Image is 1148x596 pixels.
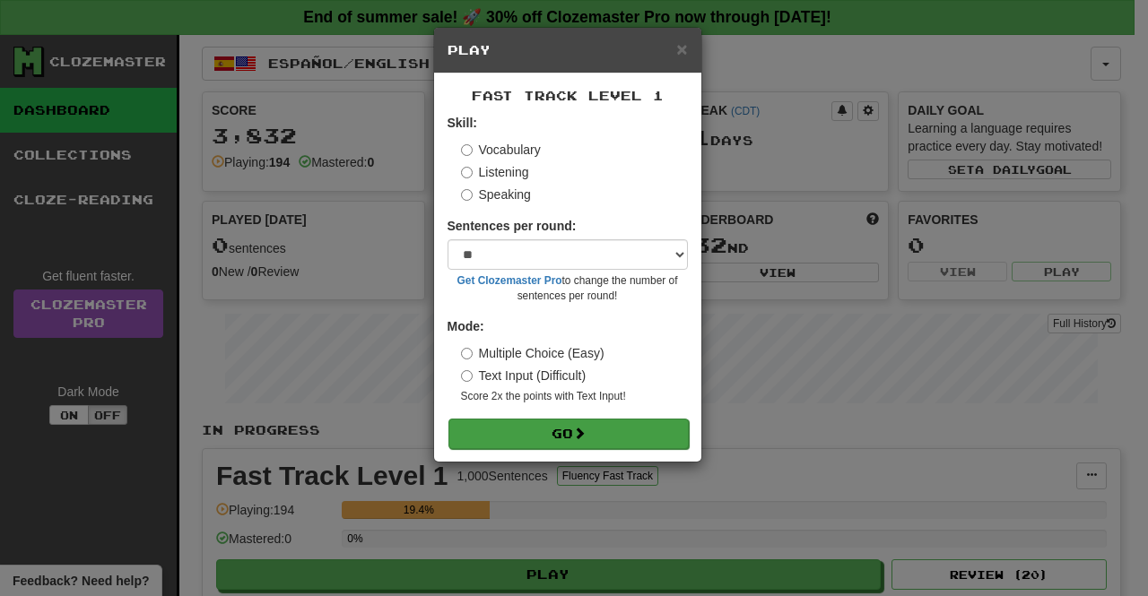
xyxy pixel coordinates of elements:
span: Fast Track Level 1 [472,88,664,103]
input: Speaking [461,189,473,201]
h5: Play [448,41,688,59]
label: Sentences per round: [448,217,577,235]
small: Score 2x the points with Text Input ! [461,389,688,404]
label: Vocabulary [461,141,541,159]
label: Multiple Choice (Easy) [461,344,604,362]
label: Listening [461,163,529,181]
small: to change the number of sentences per round! [448,273,688,304]
span: × [676,39,687,59]
button: Go [448,419,689,449]
strong: Skill: [448,116,477,130]
input: Multiple Choice (Easy) [461,348,473,359]
input: Listening [461,167,473,178]
a: Get Clozemaster Pro [457,274,562,287]
label: Speaking [461,186,531,203]
button: Close [676,39,687,58]
strong: Mode: [448,319,484,333]
input: Vocabulary [461,144,473,156]
input: Text Input (Difficult) [461,370,473,382]
label: Text Input (Difficult) [461,367,587,384]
